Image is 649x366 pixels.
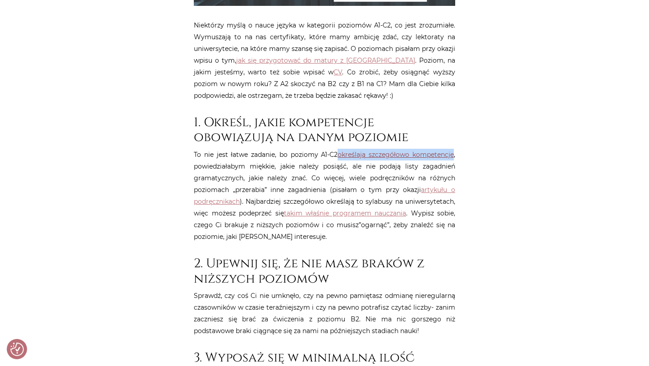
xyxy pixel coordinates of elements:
button: Preferencje co do zgód [10,343,24,356]
h2: 2. Upewnij się, że nie masz braków z niższych poziomów [194,256,455,286]
h2: 1. Określ, jakie kompetencje obowiązują na danym poziomie [194,115,455,145]
a: określają szczegółowo kompetencje [338,151,454,159]
a: jak się przygotować do matury z [GEOGRAPHIC_DATA] [236,56,415,64]
img: Revisit consent button [10,343,24,356]
p: Niektórzy myślą o nauce języka w kategorii poziomów A1-C2, co jest zrozumiałe. Wymuszają to na na... [194,19,455,101]
a: CV [334,68,342,76]
a: takim właśnie programem nauczania [284,209,407,217]
a: artykułu o podręcznikach [194,186,455,206]
p: To nie jest łatwe zadanie, bo poziomy A1-C2 , powiedziałabym miękkie, jakie należy posiąść, ale n... [194,149,455,242]
p: Sprawdź, czy coś Ci nie umknęło, czy na pewno pamiętasz odmianę nieregularną czasowników w czasie... [194,290,455,337]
